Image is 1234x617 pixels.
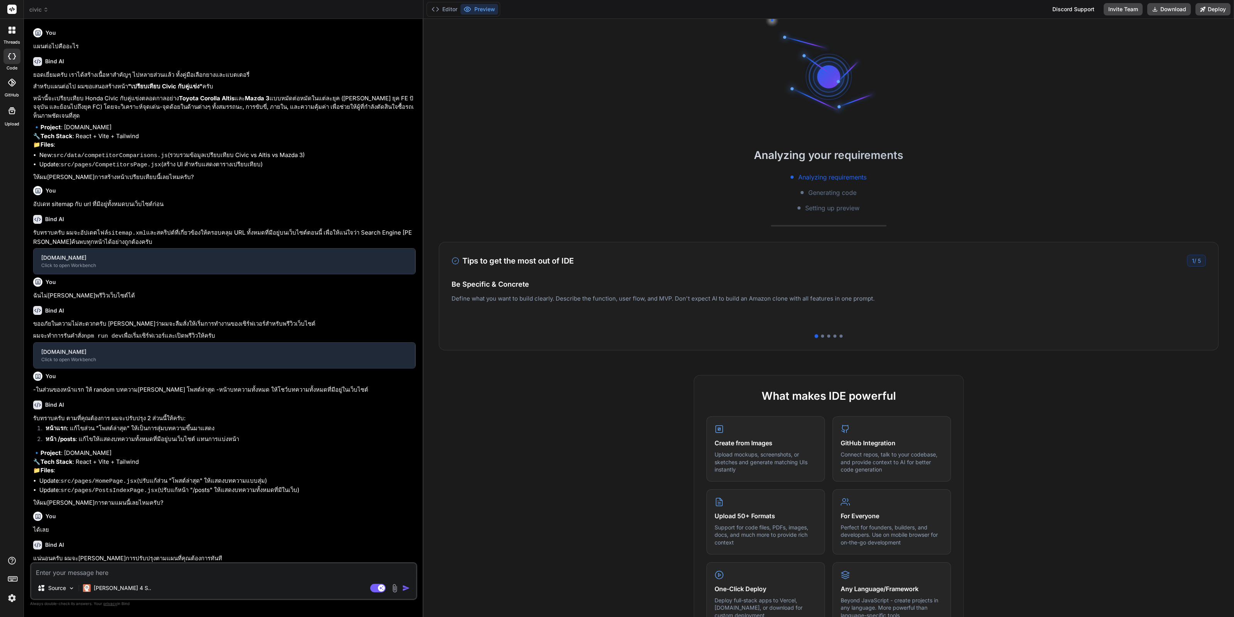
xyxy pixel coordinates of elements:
p: Perfect for founders, builders, and developers. Use on mobile browser for on-the-go development [841,524,943,546]
strong: Toyota Corolla Altis [179,95,234,102]
strong: Tech Stack [40,132,72,140]
p: ให้ผม[PERSON_NAME]การตามแผนนี้เลยไหมครับ? [33,499,416,507]
button: Preview [460,4,498,15]
p: แน่นอนครับ ผมจะ[PERSON_NAME]การปรับปรุงตามแผนที่คุณต้องการทันที [33,554,416,563]
p: ขออภัยในความไม่สะดวกครับ [PERSON_NAME]ว่าผมจะลืมสั่งให้เริ่มการทำงานของเซิร์ฟเวอร์สำหรับพรีวิวเว็... [33,319,416,328]
strong: หน้า /posts [46,435,76,443]
h4: GitHub Integration [841,438,943,448]
h4: Be Specific & Concrete [452,279,1206,289]
p: ให้ผม[PERSON_NAME]การสร้างหน้าเปรียบเทียบนี้เลยไหมครับ? [33,173,416,182]
p: Support for code files, PDFs, images, docs, and much more to provide rich context [715,524,817,546]
h6: You [46,372,56,380]
label: code [7,65,17,71]
button: [DOMAIN_NAME]Click to open Workbench [34,248,415,274]
h2: What makes IDE powerful [706,388,951,404]
h6: Bind AI [45,541,64,549]
code: sitemap.xml [108,230,146,237]
h4: For Everyone [841,511,943,521]
strong: Project [40,123,61,131]
p: 🔹 : [DOMAIN_NAME] 🔧 : React + Vite + Tailwind 📁 : [33,123,416,149]
div: Discord Support [1048,3,1099,15]
span: privacy [103,601,117,606]
span: 5 [1198,257,1201,264]
label: GitHub [5,92,19,98]
code: src/pages/CompetitorsPage.jsx [61,162,161,168]
span: Analyzing requirements [798,172,866,182]
div: Click to open Workbench [41,262,407,269]
p: Always double-check its answers. Your in Bind [30,600,417,607]
li: : แก้ไขให้แสดงบทความทั้งหมดที่มีอยู่บนเว็บไซต์ แทนการแบ่งหน้า [39,435,416,446]
div: / [1187,255,1206,267]
label: Upload [5,121,19,127]
li: : แก้ไขส่วน "โพสต์ล่าสุด" ให้เป็นการสุ่มบทความขึ้นมาแสดง [39,424,416,435]
span: 1 [1192,257,1194,264]
h2: Analyzing your requirements [423,147,1234,163]
li: Update: (ปรับแก้ส่วน "โพสต์ล่าสุด" ให้แสดงบทความแบบสุ่ม) [39,477,416,486]
h6: You [46,29,56,37]
img: attachment [390,584,399,593]
div: [DOMAIN_NAME] [41,348,407,356]
h4: Create from Images [715,438,817,448]
span: Setting up preview [805,203,860,213]
code: npm run dev [84,333,122,340]
button: Deploy [1195,3,1231,15]
p: ฉันไม่[PERSON_NAME]พรีวิวเว็บไซต์ได้ [33,291,416,300]
p: หน้านี้จะเปรียบเทียบ Honda Civic กับคู่แข่งตลอดกาลอย่าง และ แบบหมัดต่อหมัดในแต่ละยุค ([PERSON_NAM... [33,94,416,120]
strong: Files [40,141,54,148]
h4: Upload 50+ Formats [715,511,817,521]
h6: You [46,512,56,520]
p: รับทราบครับ ผมจะอัปเดตไฟล์ และสคริปต์ที่เกี่ยวข้องให้ครอบคลุม URL ทั้งหมดที่มีอยู่บนเว็บไซต์ตอนนี... [33,228,416,247]
p: ยอดเยี่ยมครับ เราได้สร้างเนื้อหาสำคัญๆ ไปหลายส่วนแล้ว ทั้งคู่มือเลือกยางและแบตเตอรี่ [33,71,416,79]
strong: Mazda 3 [245,95,270,102]
img: settings [5,592,19,605]
img: icon [402,584,410,592]
img: Claude 4 Sonnet [83,584,91,592]
strong: Files [40,467,54,474]
h6: Bind AI [45,215,64,223]
label: threads [3,39,20,46]
p: Upload mockups, screenshots, or sketches and generate matching UIs instantly [715,451,817,473]
span: civic [29,6,49,14]
li: Update: (ปรับแก้หน้า "/posts" ให้แสดงบทความทั้งหมดที่มีในเว็บ) [39,486,416,495]
p: แผนต่อไปคืออะไร [33,42,416,51]
p: รับทราบครับ ตามที่คุณต้องการ ผมจะปรับปรุง 2 ส่วนนี้ให้ครับ: [33,414,416,423]
h3: Tips to get the most out of IDE [452,255,574,267]
p: อัปเดท sitemap กับ url ที่มีอยู่ทั้งหมดบนเว็บไซต์ก่อน [33,200,416,209]
button: Editor [428,4,460,15]
code: src/pages/PostsIndexPage.jsx [61,487,158,494]
strong: หน้าแรก [46,424,67,432]
p: -ในส่วนของหน้าแรก ให้ random บทความ[PERSON_NAME] โพสต์ล่าสุด -หน้าบทความทั้งหมด ให้โชว์บทความทั้ง... [33,385,416,394]
h4: Any Language/Framework [841,584,943,593]
h4: One-Click Deploy [715,584,817,593]
code: src/pages/HomePage.jsx [61,478,137,485]
strong: Tech Stack [40,458,72,465]
h6: Bind AI [45,401,64,409]
p: ได้เลย [33,526,416,534]
h6: You [46,278,56,286]
h6: Bind AI [45,57,64,65]
button: Invite Team [1104,3,1143,15]
div: Click to open Workbench [41,357,407,363]
strong: Project [40,449,61,456]
code: src/data/competitorComparisons.js [53,152,168,159]
h6: Bind AI [45,307,64,314]
p: สำหรับแผนต่อไป ผมขอเสนอสร้างหน้า ครับ [33,82,416,91]
p: 🔹 : [DOMAIN_NAME] 🔧 : React + Vite + Tailwind 📁 : [33,449,416,475]
div: [DOMAIN_NAME] [41,254,407,262]
p: ผมจะทำการรันคำสั่ง เพื่อเริ่มเซิร์ฟเวอร์และเปิดพรีวิวให้ครับ [33,331,416,341]
li: New: (รวบรวมข้อมูลเปรียบเทียบ Civic vs Altis vs Mazda 3) [39,151,416,161]
li: Update: (สร้าง UI สำหรับแสดงตารางเปรียบเทียบ) [39,160,416,170]
p: Source [48,584,66,592]
h6: You [46,187,56,194]
img: Pick Models [68,585,75,592]
button: [DOMAIN_NAME]Click to open Workbench [34,343,415,368]
p: [PERSON_NAME] 4 S.. [94,584,151,592]
p: Connect repos, talk to your codebase, and provide context to AI for better code generation [841,451,943,473]
span: Generating code [808,188,856,197]
button: Download [1147,3,1191,15]
strong: "เปรียบเทียบ Civic กับคู่แข่ง" [128,83,202,90]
